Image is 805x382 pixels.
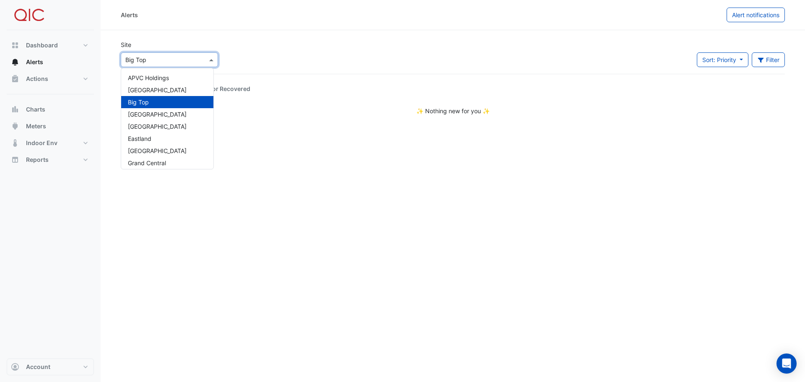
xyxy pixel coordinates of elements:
img: Company Logo [10,7,48,23]
button: Actions [7,70,94,87]
app-icon: Indoor Env [11,139,19,147]
button: Indoor Env [7,135,94,151]
app-icon: Meters [11,122,19,130]
span: APVC Holdings [128,74,169,81]
a: Seen or Recovered [190,81,257,96]
span: Eastland [128,135,151,142]
span: Meters [26,122,46,130]
span: Actions [26,75,48,83]
span: [GEOGRAPHIC_DATA] [128,86,187,94]
span: Reports [26,156,49,164]
span: [GEOGRAPHIC_DATA] [128,147,187,154]
app-icon: Actions [11,75,19,83]
span: Big Top [128,99,149,106]
div: Options List [121,68,213,169]
app-icon: Dashboard [11,41,19,49]
button: Filter [752,52,785,67]
button: Sort: Priority [697,52,748,67]
span: Charts [26,105,45,114]
button: Charts [7,101,94,118]
app-icon: Reports [11,156,19,164]
button: Dashboard [7,37,94,54]
app-icon: Charts [11,105,19,114]
span: Alert notifications [732,11,779,18]
span: Indoor Env [26,139,57,147]
button: Alerts [7,54,94,70]
button: Alert notifications [727,8,785,22]
span: Sort: Priority [702,56,736,63]
span: Grand Central [128,159,166,166]
button: Meters [7,118,94,135]
span: Dashboard [26,41,58,49]
span: Alerts [26,58,43,66]
div: Open Intercom Messenger [776,353,797,374]
span: Account [26,363,50,371]
button: Reports [7,151,94,168]
label: Site [121,40,131,49]
div: Alerts [121,10,138,19]
div: ✨ Nothing new for you ✨ [121,107,785,115]
app-icon: Alerts [11,58,19,66]
button: Account [7,359,94,375]
span: [GEOGRAPHIC_DATA] [128,123,187,130]
span: [GEOGRAPHIC_DATA] [128,111,187,118]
